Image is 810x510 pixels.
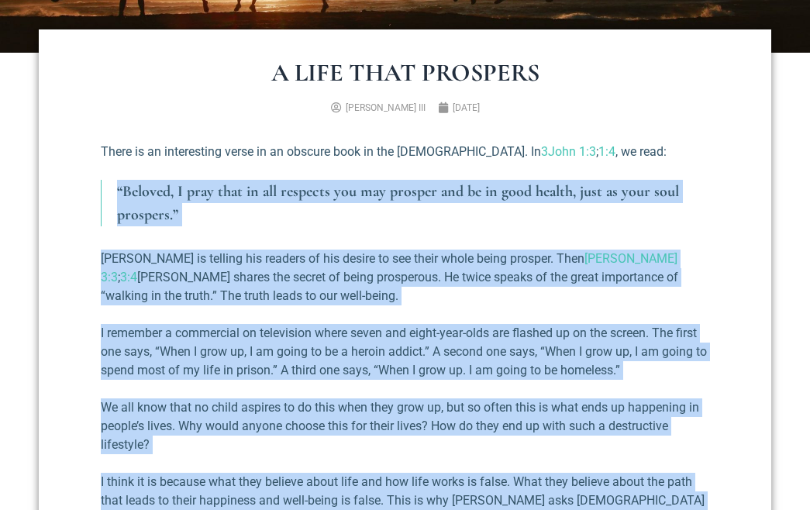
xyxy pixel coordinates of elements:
a: [DATE] [438,101,480,115]
p: We all know that no child aspires to do this when they grow up, but so often this is what ends up... [101,398,709,454]
a: 3John 1:3 [541,144,596,159]
span: [PERSON_NAME] III [346,102,426,113]
h1: A Life That Prospers [101,60,709,85]
p: [PERSON_NAME] is telling his readers of his desire to see their whole being prosper. Then ; [PERS... [101,250,709,305]
a: 3:4 [120,270,137,284]
p: There is an interesting verse in an obscure book in the [DEMOGRAPHIC_DATA]. In ; , we read: [101,143,709,161]
p: I remember a commercial on television where seven and eight-year-olds are flashed up on the scree... [101,324,709,380]
em: “Beloved, I pray that in all respects you may prosper and be in good health, just as your soul pr... [117,182,679,224]
time: [DATE] [453,102,480,113]
a: 1:4 [598,144,615,159]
